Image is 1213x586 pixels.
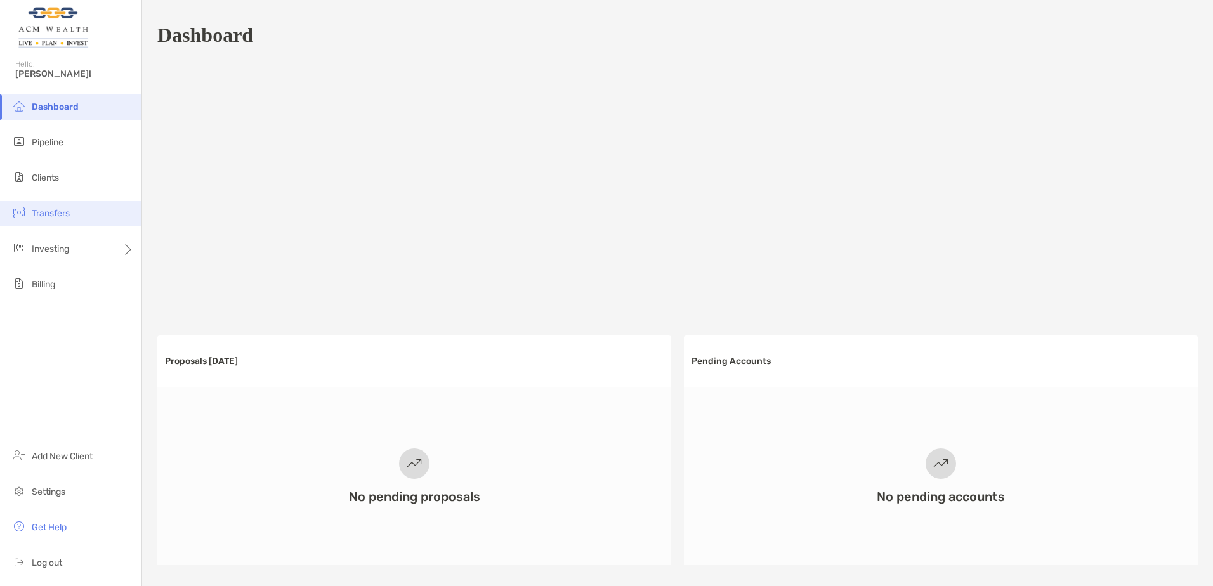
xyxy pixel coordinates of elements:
span: Get Help [32,522,67,533]
img: Zoe Logo [15,5,91,51]
h1: Dashboard [157,23,253,47]
span: Clients [32,173,59,183]
span: [PERSON_NAME]! [15,68,134,79]
img: settings icon [11,483,27,498]
img: dashboard icon [11,98,27,114]
img: investing icon [11,240,27,256]
h3: No pending proposals [349,489,480,504]
img: transfers icon [11,205,27,220]
img: billing icon [11,276,27,291]
span: Billing [32,279,55,290]
h3: No pending accounts [877,489,1005,504]
span: Dashboard [32,101,79,112]
img: pipeline icon [11,134,27,149]
span: Investing [32,244,69,254]
span: Transfers [32,208,70,219]
img: add_new_client icon [11,448,27,463]
img: clients icon [11,169,27,185]
span: Pipeline [32,137,63,148]
span: Settings [32,486,65,497]
span: Log out [32,557,62,568]
span: Add New Client [32,451,93,462]
img: logout icon [11,554,27,570]
img: get-help icon [11,519,27,534]
h3: Proposals [DATE] [165,356,238,367]
h3: Pending Accounts [692,356,771,367]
